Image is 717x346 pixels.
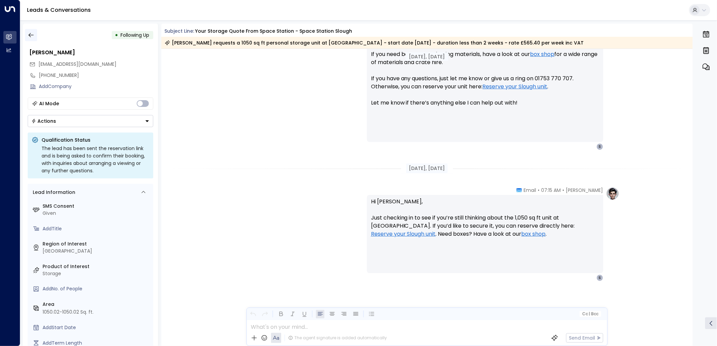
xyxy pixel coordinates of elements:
[522,230,546,238] a: box shop
[579,311,601,317] button: Cc|Bcc
[39,61,117,67] span: [EMAIL_ADDRESS][DOMAIN_NAME]
[165,39,584,46] div: [PERSON_NAME] requests a 1050 sq ft personal storage unit at [GEOGRAPHIC_DATA] - start date [DATE...
[596,275,603,281] div: S
[43,248,151,255] div: [GEOGRAPHIC_DATA]
[31,118,56,124] div: Actions
[288,335,387,341] div: The agent signature is added automatically
[43,225,151,232] div: AddTitle
[589,312,590,316] span: |
[43,203,151,210] label: SMS Consent
[405,52,448,61] div: [DATE], [DATE]
[566,187,603,194] span: [PERSON_NAME]
[27,6,91,14] a: Leads & Conversations
[43,309,94,316] div: 1050.02-1050.02 Sq. ft.
[165,28,194,34] span: Subject Line:
[121,32,150,38] span: Following Up
[538,187,540,194] span: •
[195,28,352,35] div: Your storage quote from Space Station - Space Station Slough
[43,270,151,277] div: Storage
[249,310,257,318] button: Undo
[28,115,153,127] button: Actions
[483,83,548,91] a: Reserve your Slough unit
[582,312,598,316] span: Cc Bcc
[43,285,151,292] div: AddNo. of People
[406,164,448,173] div: [DATE], [DATE]
[30,49,153,57] div: [PERSON_NAME]
[31,189,76,196] div: Lead Information
[39,72,153,79] div: [PHONE_NUMBER]
[43,324,151,331] div: AddStart Date
[606,187,619,200] img: profile-logo.png
[563,187,564,194] span: •
[541,187,561,194] span: 07:15 AM
[596,143,603,150] div: S
[43,263,151,270] label: Product of Interest
[43,210,151,217] div: Given
[28,115,153,127] div: Button group with a nested menu
[115,29,118,41] div: •
[371,230,436,238] a: Reserve your Slough unit
[371,198,599,246] p: Hi [PERSON_NAME], Just checking in to see if you’re still thinking about the 1,050 sq ft unit at ...
[43,240,151,248] label: Region of Interest
[261,310,269,318] button: Redo
[39,83,153,90] div: AddCompany
[42,145,149,174] div: The lead has been sent the reservation link and is being asked to confirm their booking, with inq...
[43,301,151,308] label: Area
[39,61,117,68] span: satuhyzi@gmail.com
[42,137,149,143] p: Qualification Status
[524,187,536,194] span: Email
[39,100,59,107] div: AI Mode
